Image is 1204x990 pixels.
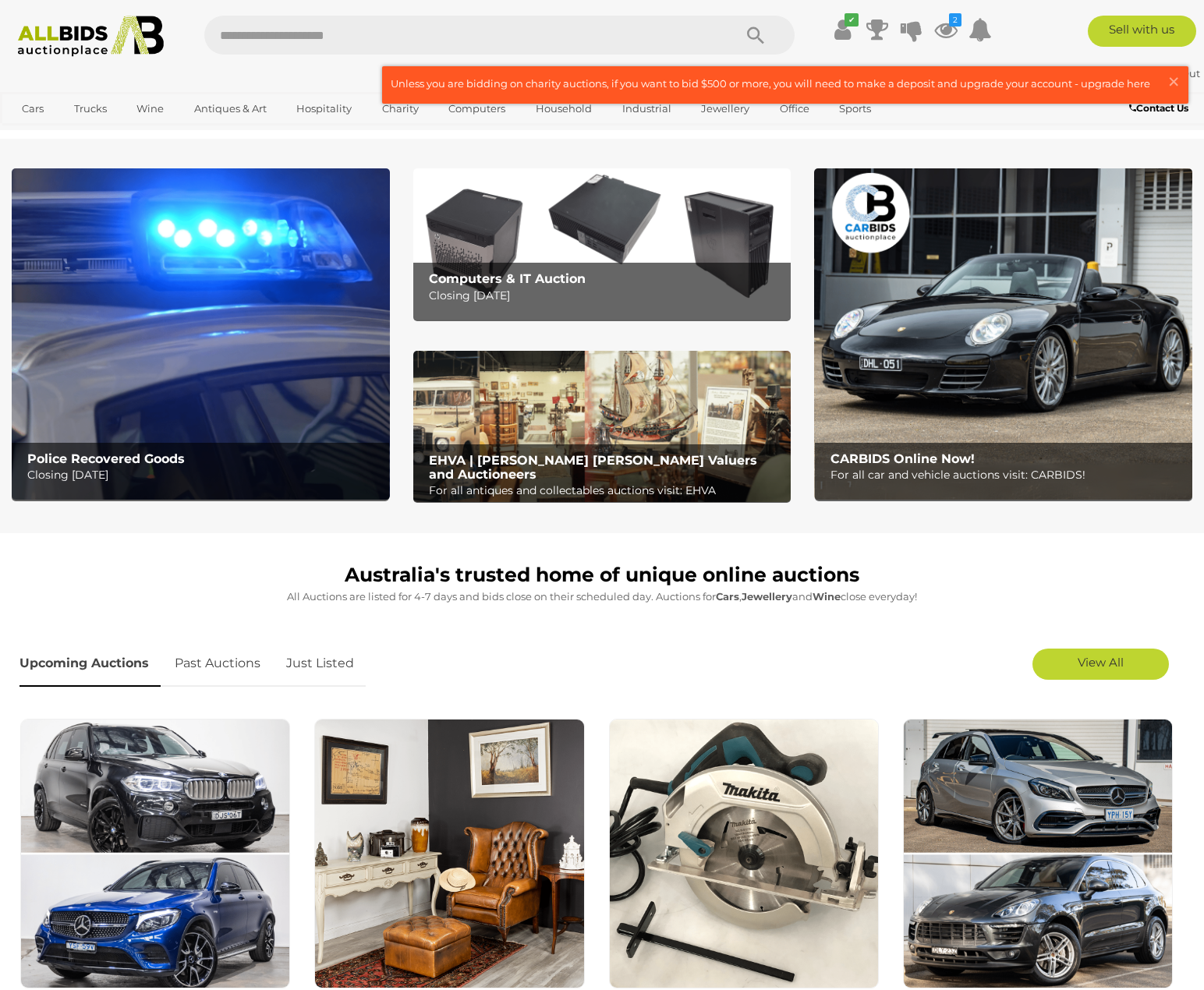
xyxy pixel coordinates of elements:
[949,13,961,27] i: 2
[163,641,272,687] a: Past Auctions
[1129,102,1188,114] b: Contact Us
[429,453,757,482] b: EHVA | [PERSON_NAME] [PERSON_NAME] Valuers and Auctioneers
[829,96,881,122] a: Sports
[814,168,1192,500] img: CARBIDS Online Now!
[716,590,739,603] strong: Cars
[19,588,1185,606] p: All Auctions are listed for 4-7 days and bids close on their scheduled day. Auctions for , and cl...
[934,16,958,44] a: 2
[903,719,1173,988] img: Sydney Car Auctions
[813,590,841,603] strong: Wine
[27,465,381,485] p: Closing [DATE]
[742,590,792,603] strong: Jewellery
[770,96,820,122] a: Office
[814,168,1192,500] a: CARBIDS Online Now! CARBIDS Online Now! For all car and vehicle auctions visit: CARBIDS!
[372,96,429,122] a: Charity
[429,481,783,500] p: For all antiques and collectables auctions visit: EHVA
[12,122,143,147] a: [GEOGRAPHIC_DATA]
[27,451,185,466] b: Police Recovered Goods
[609,719,879,988] img: Tools and Hardware Auction
[64,96,117,122] a: Trucks
[274,641,366,687] a: Just Listed
[438,96,515,122] a: Computers
[12,168,390,500] a: Police Recovered Goods Police Recovered Goods Closing [DATE]
[526,96,602,122] a: Household
[1078,655,1124,670] span: View All
[429,271,586,286] b: Computers & IT Auction
[1032,649,1169,680] a: View All
[1088,16,1196,47] a: Sell with us
[1167,66,1181,97] span: ×
[717,16,795,55] button: Search
[691,96,760,122] a: Jewellery
[413,351,791,502] img: EHVA | Evans Hastings Valuers and Auctioneers
[9,16,172,57] img: Allbids.com.au
[413,168,791,320] a: Computers & IT Auction Computers & IT Auction Closing [DATE]
[830,465,1185,485] p: For all car and vehicle auctions visit: CARBIDS!
[413,351,791,502] a: EHVA | Evans Hastings Valuers and Auctioneers EHVA | [PERSON_NAME] [PERSON_NAME] Valuers and Auct...
[314,719,584,988] img: EHVA Emporium
[845,13,859,27] i: ✔
[1129,100,1192,117] a: Contact Us
[19,641,161,687] a: Upcoming Auctions
[19,564,1185,586] h1: Australia's trusted home of unique online auctions
[413,168,791,320] img: Computers & IT Auction
[12,96,54,122] a: Cars
[286,96,362,122] a: Hospitality
[20,719,290,988] img: Premium and Prestige Cars
[830,451,975,466] b: CARBIDS Online Now!
[429,286,783,306] p: Closing [DATE]
[184,96,277,122] a: Antiques & Art
[612,96,682,122] a: Industrial
[12,168,390,500] img: Police Recovered Goods
[831,16,855,44] a: ✔
[126,96,174,122] a: Wine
